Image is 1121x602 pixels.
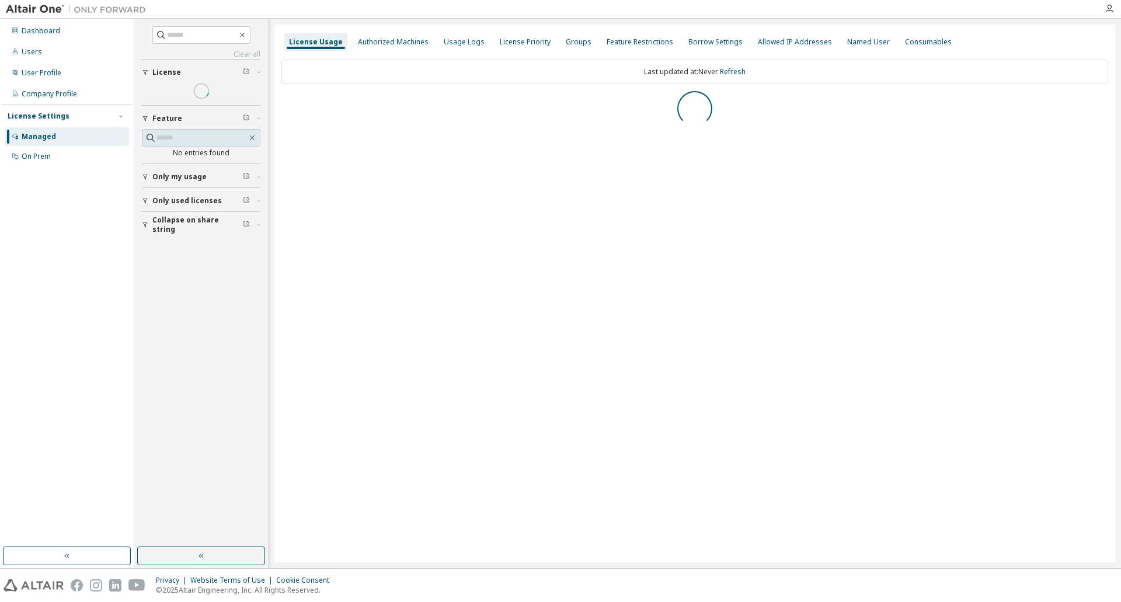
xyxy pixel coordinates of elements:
div: License Priority [500,37,551,47]
div: Company Profile [22,89,77,99]
div: Users [22,47,42,57]
button: Only used licenses [142,188,260,214]
div: User Profile [22,68,61,78]
div: Authorized Machines [358,37,429,47]
span: Clear filter [243,196,250,206]
img: facebook.svg [71,579,83,591]
span: Clear filter [243,220,250,229]
span: Only used licenses [152,196,222,206]
span: License [152,68,181,77]
div: Named User [847,37,890,47]
img: linkedin.svg [109,579,121,591]
span: Clear filter [243,172,250,182]
div: No entries found [142,148,260,158]
button: Only my usage [142,164,260,190]
p: © 2025 Altair Engineering, Inc. All Rights Reserved. [156,585,336,595]
span: Only my usage [152,172,207,182]
div: Feature Restrictions [607,37,673,47]
div: Cookie Consent [276,576,336,585]
div: Privacy [156,576,190,585]
img: instagram.svg [90,579,102,591]
div: Usage Logs [444,37,485,47]
div: Consumables [905,37,952,47]
a: Clear all [142,50,260,59]
a: Refresh [720,67,746,76]
div: Borrow Settings [688,37,743,47]
img: altair_logo.svg [4,579,64,591]
div: Dashboard [22,26,60,36]
div: License Settings [8,112,69,121]
div: On Prem [22,152,51,161]
div: Website Terms of Use [190,576,276,585]
span: Clear filter [243,68,250,77]
div: Last updated at: Never [281,60,1108,84]
div: Allowed IP Addresses [758,37,832,47]
span: Feature [152,114,182,123]
span: Collapse on share string [152,215,243,234]
div: License Usage [289,37,343,47]
div: Managed [22,132,56,141]
button: Collapse on share string [142,212,260,238]
img: youtube.svg [128,579,145,591]
button: Feature [142,106,260,131]
button: License [142,60,260,85]
div: Groups [566,37,591,47]
img: Altair One [6,4,152,15]
span: Clear filter [243,114,250,123]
